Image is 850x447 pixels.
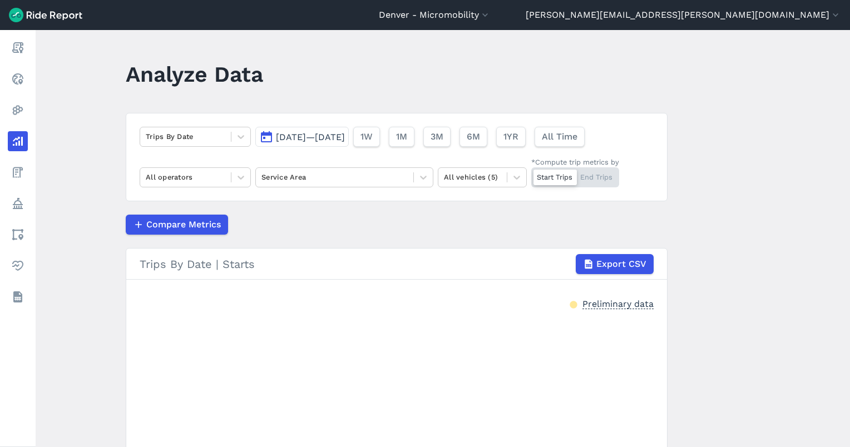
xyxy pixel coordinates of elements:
button: Export CSV [576,254,654,274]
button: 3M [423,127,451,147]
button: Denver - Micromobility [379,8,491,22]
h1: Analyze Data [126,59,263,90]
a: Policy [8,193,28,213]
button: All Time [535,127,585,147]
a: Realtime [8,69,28,89]
a: Analyze [8,131,28,151]
a: Datasets [8,287,28,307]
div: *Compute trip metrics by [531,157,619,167]
button: 1YR [496,127,526,147]
span: Compare Metrics [146,218,221,231]
a: Health [8,256,28,276]
span: 1W [360,130,373,143]
img: Ride Report [9,8,82,22]
span: Export CSV [596,257,646,271]
span: 1YR [503,130,518,143]
a: Heatmaps [8,100,28,120]
button: 6M [459,127,487,147]
a: Fees [8,162,28,182]
button: [PERSON_NAME][EMAIL_ADDRESS][PERSON_NAME][DOMAIN_NAME] [526,8,841,22]
button: 1W [353,127,380,147]
span: 3M [431,130,443,143]
span: 1M [396,130,407,143]
span: All Time [542,130,577,143]
button: 1M [389,127,414,147]
a: Report [8,38,28,58]
span: [DATE]—[DATE] [276,132,345,142]
span: 6M [467,130,480,143]
div: Trips By Date | Starts [140,254,654,274]
button: [DATE]—[DATE] [255,127,349,147]
div: Preliminary data [582,297,654,309]
button: Compare Metrics [126,215,228,235]
a: Areas [8,225,28,245]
